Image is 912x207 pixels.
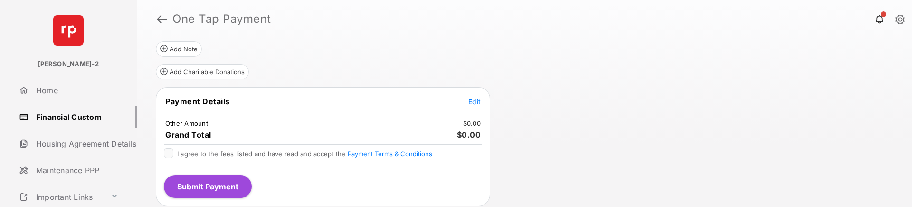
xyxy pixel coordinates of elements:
[177,150,432,158] span: I agree to the fees listed and have read and accept the
[165,130,211,139] span: Grand Total
[15,79,137,102] a: Home
[468,98,481,106] span: Edit
[463,119,481,128] td: $0.00
[156,41,202,57] button: Add Note
[172,13,271,25] strong: One Tap Payment
[165,119,209,128] td: Other Amount
[164,175,252,198] button: Submit Payment
[15,159,137,182] a: Maintenance PPP
[15,106,137,128] a: Financial Custom
[38,59,99,69] p: [PERSON_NAME]-2
[348,150,432,158] button: I agree to the fees listed and have read and accept the
[53,15,84,46] img: svg+xml;base64,PHN2ZyB4bWxucz0iaHR0cDovL3d3dy53My5vcmcvMjAwMC9zdmciIHdpZHRoPSI2NCIgaGVpZ2h0PSI2NC...
[468,97,481,106] button: Edit
[457,130,481,139] span: $0.00
[156,64,249,79] button: Add Charitable Donations
[165,97,230,106] span: Payment Details
[15,132,137,155] a: Housing Agreement Details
